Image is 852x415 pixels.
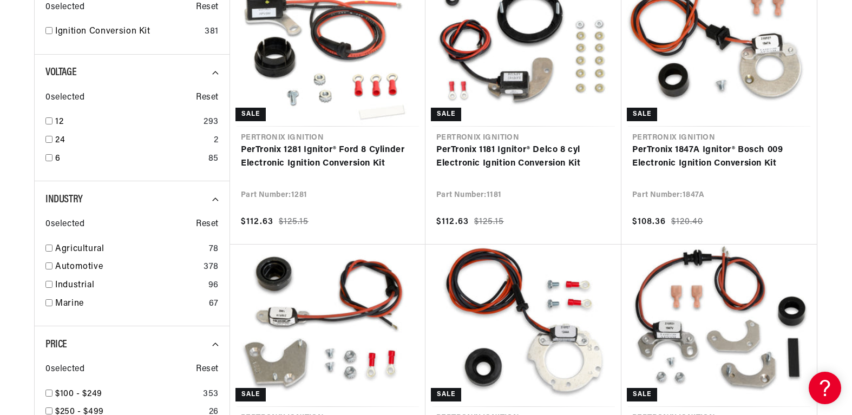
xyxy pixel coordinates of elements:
a: PerTronix 1281 Ignitor® Ford 8 Cylinder Electronic Ignition Conversion Kit [241,143,415,171]
a: 24 [55,134,209,148]
span: Reset [196,91,219,105]
div: 67 [209,297,219,311]
span: Reset [196,218,219,232]
div: 78 [209,242,219,256]
span: Voltage [45,67,76,78]
span: 0 selected [45,218,84,232]
span: Price [45,339,67,350]
span: $100 - $249 [55,390,102,398]
a: PerTronix 1847A Ignitor® Bosch 009 Electronic Ignition Conversion Kit [632,143,806,171]
a: Ignition Conversion Kit [55,25,200,39]
div: 2 [214,134,219,148]
div: 378 [204,260,219,274]
a: Industrial [55,279,204,293]
div: 85 [208,152,219,166]
a: 12 [55,115,199,129]
a: 6 [55,152,204,166]
div: 293 [204,115,219,129]
a: Agricultural [55,242,205,256]
span: 0 selected [45,363,84,377]
a: Marine [55,297,205,311]
div: 96 [208,279,219,293]
span: Industry [45,194,83,205]
a: PerTronix 1181 Ignitor® Delco 8 cyl Electronic Ignition Conversion Kit [436,143,611,171]
span: 0 selected [45,1,84,15]
a: Automotive [55,260,199,274]
div: 381 [205,25,219,39]
div: 353 [203,387,219,401]
span: Reset [196,1,219,15]
span: 0 selected [45,91,84,105]
span: Reset [196,363,219,377]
